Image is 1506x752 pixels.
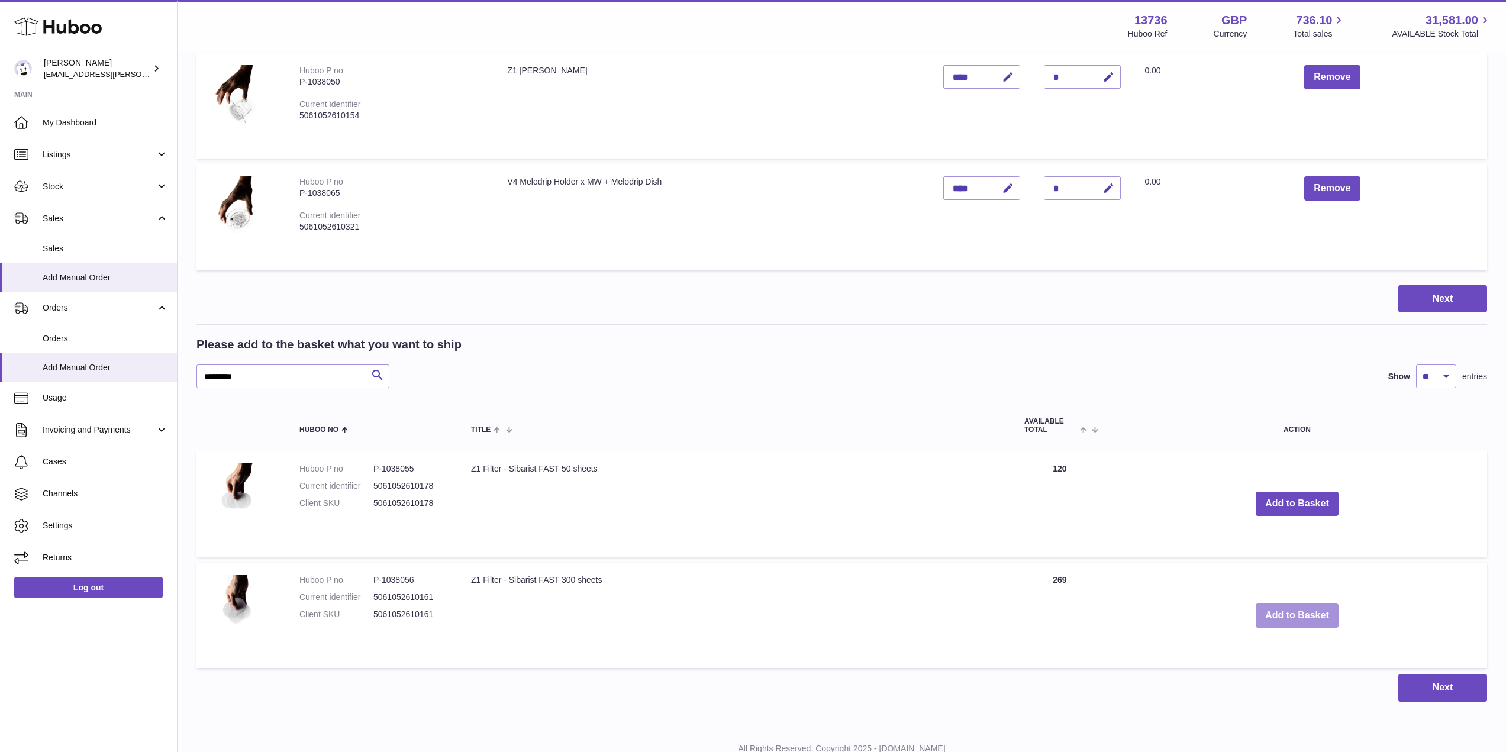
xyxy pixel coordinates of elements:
td: Z1 Filter - Sibarist FAST 50 sheets [459,451,1012,557]
span: Sales [43,213,156,224]
dt: Client SKU [299,498,373,509]
div: [PERSON_NAME] [44,57,150,80]
button: Add to Basket [1256,603,1339,628]
div: Huboo Ref [1128,28,1168,40]
a: 31,581.00 AVAILABLE Stock Total [1392,12,1492,40]
span: 0.00 [1144,177,1160,186]
td: Z1 [PERSON_NAME] [495,53,931,159]
img: Z1 Brewer [208,65,267,144]
div: Huboo P no [299,177,343,186]
span: Sales [43,243,168,254]
dd: P-1038056 [373,575,447,586]
td: 269 [1012,563,1107,668]
div: Current identifier [299,211,361,220]
h2: Please add to the basket what you want to ship [196,337,462,353]
label: Show [1388,371,1410,382]
button: Next [1398,285,1487,313]
span: Orders [43,302,156,314]
span: 0.00 [1144,66,1160,75]
span: [EMAIL_ADDRESS][PERSON_NAME][DOMAIN_NAME] [44,69,237,79]
dd: 5061052610178 [373,480,447,492]
img: horia@orea.uk [14,60,32,78]
span: Listings [43,149,156,160]
button: Remove [1304,176,1360,201]
span: Invoicing and Payments [43,424,156,435]
img: Z1 Filter - Sibarist FAST 50 sheets [208,463,267,542]
dd: 5061052610161 [373,609,447,620]
a: 736.10 Total sales [1293,12,1346,40]
div: 5061052610154 [299,110,483,121]
div: Huboo P no [299,66,343,75]
div: 5061052610321 [299,221,483,233]
span: Total sales [1293,28,1346,40]
span: AVAILABLE Total [1024,418,1077,433]
td: V4 Melodrip Holder x MW + Melodrip Dish [495,164,931,270]
a: Log out [14,577,163,598]
span: 736.10 [1296,12,1332,28]
dt: Current identifier [299,480,373,492]
span: Settings [43,520,168,531]
span: entries [1462,371,1487,382]
dt: Current identifier [299,592,373,603]
span: Usage [43,392,168,404]
span: Add Manual Order [43,272,168,283]
span: Channels [43,488,168,499]
img: Z1 Filter - Sibarist FAST 300 sheets [208,575,267,653]
button: Add to Basket [1256,492,1339,516]
span: Add Manual Order [43,362,168,373]
td: Z1 Filter - Sibarist FAST 300 sheets [459,563,1012,668]
span: Cases [43,456,168,467]
dd: 5061052610178 [373,498,447,509]
div: Current identifier [299,99,361,109]
div: P-1038050 [299,76,483,88]
strong: GBP [1221,12,1247,28]
dd: 5061052610161 [373,592,447,603]
dt: Client SKU [299,609,373,620]
td: 120 [1012,451,1107,557]
strong: 13736 [1134,12,1168,28]
div: P-1038065 [299,188,483,199]
img: V4 Melodrip Holder x MW + Melodrip Dish [208,176,267,255]
dd: P-1038055 [373,463,447,475]
th: Action [1107,406,1487,445]
button: Next [1398,674,1487,702]
span: Stock [43,181,156,192]
span: My Dashboard [43,117,168,128]
span: Returns [43,552,168,563]
dt: Huboo P no [299,463,373,475]
div: Currency [1214,28,1247,40]
span: Huboo no [299,426,338,434]
button: Remove [1304,65,1360,89]
span: AVAILABLE Stock Total [1392,28,1492,40]
span: Title [471,426,491,434]
span: 31,581.00 [1426,12,1478,28]
span: Orders [43,333,168,344]
dt: Huboo P no [299,575,373,586]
